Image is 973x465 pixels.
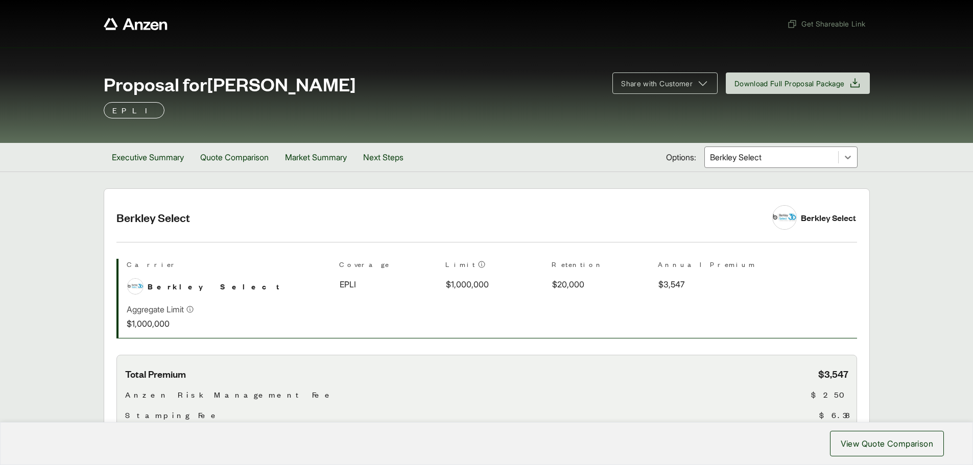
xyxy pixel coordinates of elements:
[811,388,848,401] span: $250
[148,280,285,292] span: Berkley Select
[552,278,584,290] span: $20,000
[446,278,489,290] span: $1,000,000
[339,259,437,274] th: Coverage
[192,143,277,172] button: Quote Comparison
[734,78,845,89] span: Download Full Proposal Package
[621,78,693,89] span: Share with Customer
[125,368,186,380] span: Total Premium
[104,143,192,172] button: Executive Summary
[104,18,168,30] a: Anzen website
[127,259,331,274] th: Carrier
[726,72,870,94] button: Download Full Proposal Package
[819,409,848,421] span: $6.38
[125,409,221,421] span: Stamping Fee
[801,211,856,225] div: Berkley Select
[445,259,543,274] th: Limit
[841,437,933,450] span: View Quote Comparison
[128,279,143,294] img: Berkley Select logo
[658,259,756,274] th: Annual Premium
[112,104,156,116] p: EPLI
[773,206,796,229] img: Berkley Select logo
[127,303,184,315] p: Aggregate Limit
[787,18,865,29] span: Get Shareable Link
[552,259,650,274] th: Retention
[340,278,356,290] span: EPLI
[666,151,696,163] span: Options:
[116,210,760,225] h2: Berkley Select
[658,278,684,290] span: $3,547
[125,388,335,401] span: Anzen Risk Management Fee
[783,14,869,33] button: Get Shareable Link
[127,317,194,330] p: $1,000,000
[355,143,412,172] button: Next Steps
[830,431,944,456] button: View Quote Comparison
[104,74,356,94] span: Proposal for [PERSON_NAME]
[612,72,718,94] button: Share with Customer
[277,143,355,172] button: Market Summary
[818,368,848,380] span: $3,547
